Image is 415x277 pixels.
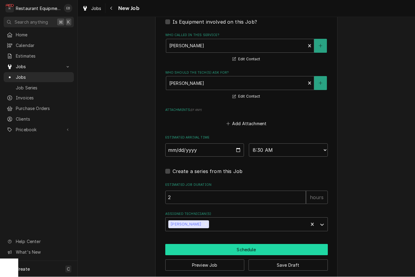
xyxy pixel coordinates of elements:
a: Jobs [4,72,74,82]
label: Is Equipment involved on this Job? [173,18,257,26]
a: Jobs [80,4,104,14]
span: Create [16,267,30,272]
a: Go to Pricebook [4,125,74,135]
input: Date [165,144,244,157]
span: Home [16,32,71,38]
a: Estimates [4,51,74,61]
div: Who called in this service? [165,33,328,63]
button: Edit Contact [232,56,261,63]
button: Navigate back [107,4,116,13]
a: Go to Help Center [4,237,74,247]
div: EB [64,4,72,13]
div: Button Group Row [165,244,328,255]
span: Clients [16,116,71,122]
svg: Create New Contact [319,44,322,48]
span: Jobs [91,5,101,12]
span: Purchase Orders [16,105,71,112]
div: Equipment Expected [165,10,328,25]
span: K [67,19,70,25]
button: Edit Contact [232,93,261,101]
span: Jobs [16,64,62,70]
a: Purchase Orders [4,104,74,114]
span: What's New [16,249,70,255]
button: Save Draft [249,260,328,271]
a: Go to Jobs [4,62,74,72]
span: Calendar [16,42,71,49]
button: Schedule [165,244,328,255]
div: Assigned Technician(s) [165,212,328,232]
span: Pricebook [16,127,62,133]
button: Create New Contact [314,76,327,90]
div: Button Group [165,244,328,271]
span: Job Series [16,85,71,91]
div: Attachments [165,108,328,128]
label: Who should the tech(s) ask for? [165,71,328,75]
span: Estimates [16,53,71,59]
label: Who called in this service? [165,33,328,38]
span: Invoices [16,95,71,101]
span: New Job [116,5,139,13]
a: Calendar [4,41,74,51]
div: hours [306,191,328,204]
div: Remove Bryan Sanders [202,221,209,229]
label: Create a series from this Job [173,168,243,175]
span: Help Center [16,239,70,245]
a: Clients [4,114,74,124]
button: Add Attachment [225,119,268,128]
div: [PERSON_NAME] [168,221,202,229]
span: ⌘ [59,19,63,25]
label: Attachments [165,108,328,113]
label: Estimated Arrival Time [165,135,328,140]
select: Time Select [249,144,328,157]
span: Search anything [15,19,48,25]
button: Create New Contact [314,39,327,53]
span: Jobs [16,74,71,81]
span: C [67,266,70,272]
span: ( if any ) [190,108,202,112]
button: Search anything⌘K [4,17,74,28]
a: Go to What's New [4,247,74,257]
label: Estimated Job Duration [165,183,328,188]
div: Estimated Arrival Time [165,135,328,157]
label: Assigned Technician(s) [165,212,328,217]
svg: Create New Contact [319,81,322,85]
div: Button Group Row [165,255,328,271]
a: Home [4,30,74,40]
a: Invoices [4,93,74,103]
div: Emily Bird's Avatar [64,4,72,13]
div: Restaurant Equipment Diagnostics's Avatar [5,4,14,13]
a: Job Series [4,83,74,93]
div: Who should the tech(s) ask for? [165,71,328,101]
div: Estimated Job Duration [165,183,328,204]
div: R [5,4,14,13]
div: Restaurant Equipment Diagnostics [16,5,60,12]
button: Preview Job [165,260,245,271]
